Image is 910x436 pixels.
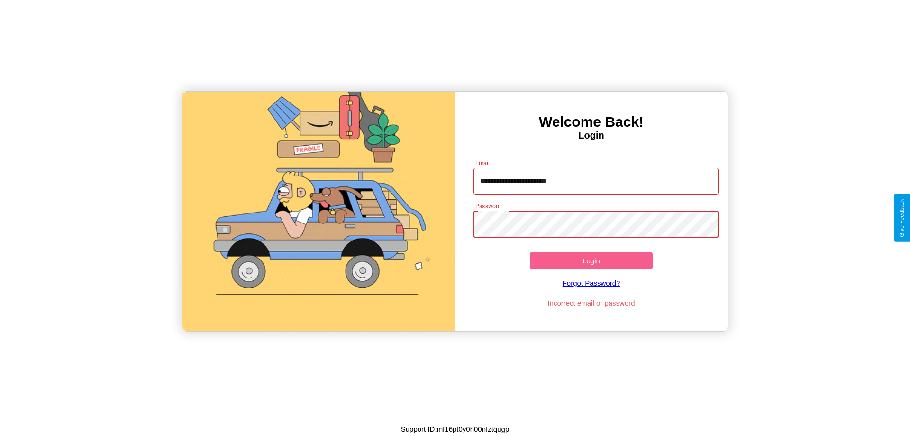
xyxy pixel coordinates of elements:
[455,130,728,141] h4: Login
[469,269,714,297] a: Forgot Password?
[469,297,714,309] p: Incorrect email or password
[455,114,728,130] h3: Welcome Back!
[401,423,510,436] p: Support ID: mf16pt0y0h00nfztqugp
[530,252,653,269] button: Login
[475,202,500,210] label: Password
[182,92,455,331] img: gif
[475,159,490,167] label: Email
[899,199,905,237] div: Give Feedback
